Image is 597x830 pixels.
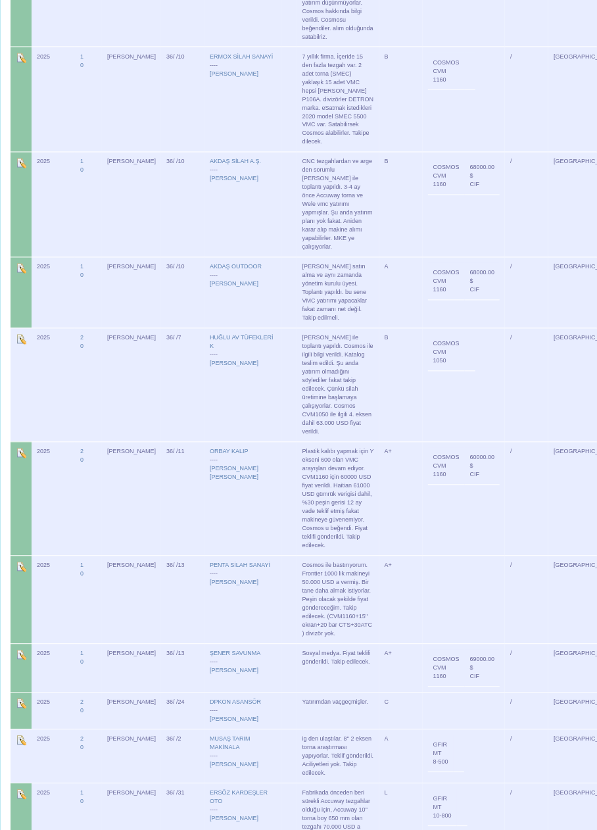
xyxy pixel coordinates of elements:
td: / [505,729,548,783]
td: ---- [204,693,281,729]
td: ---- [204,47,281,152]
td: 36/ /11 [161,442,204,556]
td: COSMOS CVM 1160 [428,448,465,485]
td: ---- [204,442,281,556]
td: 7 yıllık firma. İçeride 15 den fazla tezgah var. 2 adet torna (SMEC) yaklaşık 15 adet VMC hepsi [... [297,47,379,152]
td: 2025 [32,693,75,729]
a: 1 [80,650,84,657]
a: 0 [80,659,84,666]
img: Edit [16,650,26,660]
td: COSMOS CVM 1160 [428,650,465,687]
td: ---- [204,556,281,644]
a: [PERSON_NAME] [210,668,258,674]
td: A+ [379,442,423,556]
td: / [505,257,548,328]
td: [PERSON_NAME] [102,693,161,729]
a: 2 [80,736,84,743]
a: 0 [80,343,84,350]
a: AKDAŞ SİLAH A.Ş. [210,159,261,165]
td: Yatırımdan vaçgeçmişler. [297,693,379,729]
td: 60000.00 $ CIF [465,448,500,485]
td: COSMOS CVM 1160 [428,263,465,300]
td: CNC tezgahlardan ve arge den sorumlu [PERSON_NAME] ile toplantı yapıldı. 3-4 ay önce Accuway torn... [297,152,379,257]
td: 36/ /10 [161,47,204,152]
td: 2025 [32,442,75,556]
a: ORBAY KALIP [210,449,249,455]
td: [PERSON_NAME] [102,442,161,556]
td: 2025 [32,47,75,152]
td: A+ [379,556,423,644]
td: A+ [379,644,423,693]
td: GFIR MT 8-500 [428,735,454,772]
td: ---- [204,257,281,328]
a: 1 [80,790,84,796]
td: 36/ /24 [161,693,204,729]
td: ---- [204,729,281,783]
td: 36/ /13 [161,556,204,644]
td: ---- [204,328,281,442]
a: [PERSON_NAME] [210,579,258,586]
td: / [505,152,548,257]
td: 36/ /10 [161,152,204,257]
a: DPKON ASANSÖR [210,699,261,706]
a: MUSAŞ TARIM MAKİNALA [210,736,251,751]
td: 68000.00 $ CIF [465,158,500,195]
td: [PERSON_NAME] [102,644,161,693]
img: Edit [16,562,26,572]
a: 0 [80,745,84,751]
a: 2 [80,335,84,341]
td: 2025 [32,556,75,644]
a: 0 [80,62,84,68]
a: [PERSON_NAME] [210,70,258,77]
a: 1 [80,264,84,270]
img: Edit [16,735,26,746]
td: 36/ /2 [161,729,204,783]
a: 0 [80,167,84,174]
td: B [379,328,423,442]
a: 0 [80,571,84,577]
td: / [505,47,548,152]
td: ig den ulaştılar. 8'' 2 eksen torna araştırması yapıyorlar. Teklif gönderildi. Aciliyetleri yok. ... [297,729,379,783]
td: Plastik kalıbı yapmak için Y ekseni 600 olan VMC arayışları devam ediyor. CVM1160 için 60000 USD ... [297,442,379,556]
a: ERSÖZ KARDEŞLER OTO [210,790,268,805]
img: Edit [16,53,26,63]
td: ---- [204,152,281,257]
a: [PERSON_NAME] [210,762,258,768]
a: [PERSON_NAME] [PERSON_NAME] [210,466,258,481]
td: 2025 [32,644,75,693]
a: 1 [80,562,84,569]
img: Edit [16,448,26,458]
a: ERMOX SİLAH SANAYİ [210,53,273,60]
td: [PERSON_NAME] [102,152,161,257]
td: COSMOS CVM 1160 [428,53,465,89]
td: [PERSON_NAME] [102,729,161,783]
a: ŞENER SAVUNMA [210,650,260,657]
td: / [505,328,548,442]
a: AKDAŞ OUTDOOR [210,264,262,270]
td: C [379,693,423,729]
img: Edit [16,263,26,274]
a: 1 [80,53,84,60]
td: Cosmos ile bastırıyorum. Frontier 1000 lik makineyi 50.000 USD a vermiş. Bir tane daha almak isti... [297,556,379,644]
a: 0 [80,272,84,279]
td: / [505,693,548,729]
td: GFIR MT 10-800 [428,789,457,826]
img: Edit [16,158,26,168]
td: / [505,556,548,644]
td: COSMOS CVM 1050 [428,334,465,371]
td: 2025 [32,729,75,783]
td: [PERSON_NAME] satın alma ve aynı zamanda yönetim kurulu üyesi. Toplantı yapıldı. bu sene VMC yatı... [297,257,379,328]
td: [PERSON_NAME] ile toplantı yapıldı. Cosmos ile ilgili bilgi verildi. Katalog teslim edildi. Şu an... [297,328,379,442]
td: COSMOS CVM 1160 [428,158,465,195]
img: Edit [16,334,26,345]
a: [PERSON_NAME] [210,716,258,723]
td: A [379,729,423,783]
img: Edit [16,698,26,709]
a: HUĞLU AV TÜFEKLERİ K [210,335,274,350]
a: 0 [80,708,84,714]
a: [PERSON_NAME] [210,281,258,287]
img: Edit [16,789,26,800]
td: 68000.00 $ CIF [465,263,500,300]
a: [PERSON_NAME] [210,816,258,822]
a: [PERSON_NAME] [210,360,258,367]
